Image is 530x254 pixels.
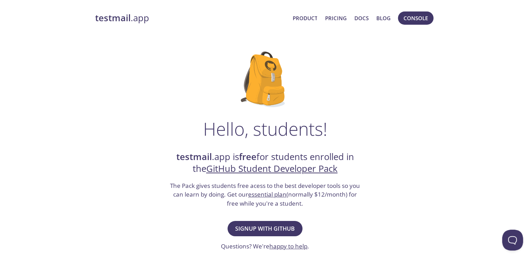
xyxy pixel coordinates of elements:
strong: testmail [95,12,131,24]
a: Docs [354,14,369,23]
a: essential plan [248,190,286,198]
h2: .app is for students enrolled in the [169,151,361,175]
a: Blog [376,14,391,23]
h1: Hello, students! [203,118,327,139]
button: Signup with GitHub [228,221,302,236]
span: Console [404,14,428,23]
strong: testmail [176,151,212,163]
a: GitHub Student Developer Pack [206,162,338,175]
h3: The Pack gives students free acess to the best developer tools so you can learn by doing. Get our... [169,181,361,208]
img: github-student-backpack.png [241,51,289,107]
a: happy to help [269,242,307,250]
a: Product [292,14,317,23]
a: Pricing [325,14,346,23]
button: Console [398,11,433,25]
iframe: Help Scout Beacon - Open [502,230,523,251]
strong: free [239,151,256,163]
span: Signup with GitHub [235,224,295,233]
a: testmail.app [95,12,287,24]
h3: Questions? We're . [221,242,309,251]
